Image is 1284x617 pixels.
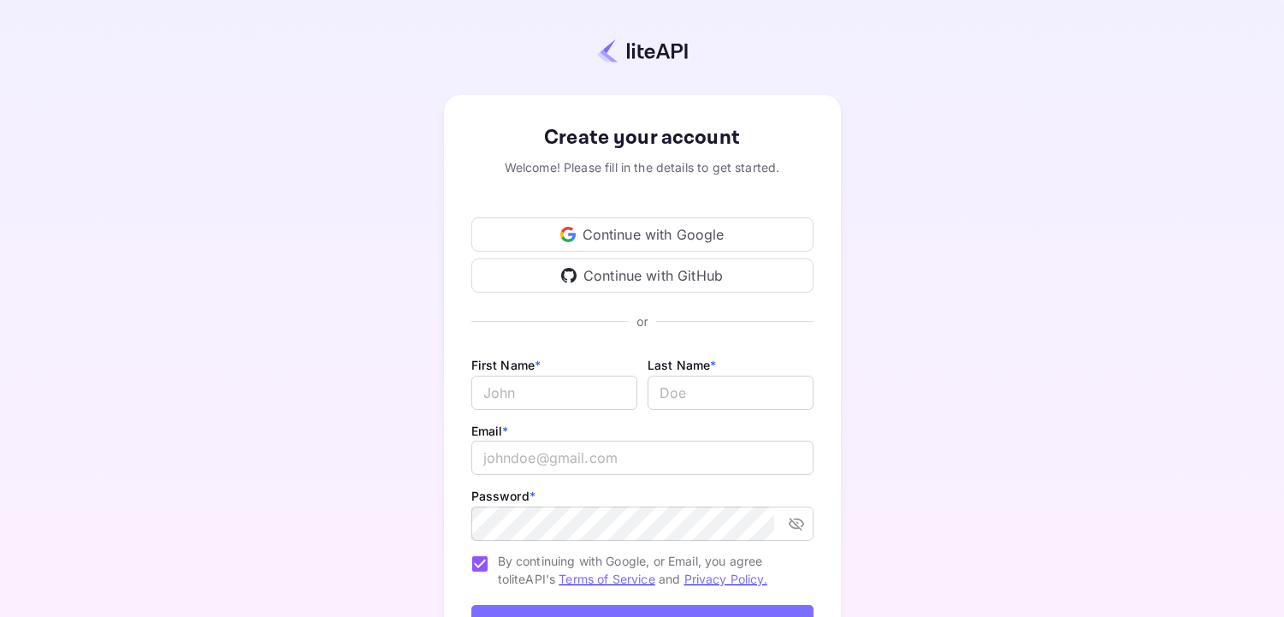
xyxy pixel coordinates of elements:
[471,358,541,372] label: First Name
[648,376,814,410] input: Doe
[648,358,717,372] label: Last Name
[559,572,654,586] a: Terms of Service
[471,424,509,438] label: Email
[498,552,800,588] span: By continuing with Google, or Email, you agree to liteAPI's and
[471,122,814,153] div: Create your account
[471,217,814,252] div: Continue with Google
[684,572,767,586] a: Privacy Policy.
[471,158,814,176] div: Welcome! Please fill in the details to get started.
[471,258,814,293] div: Continue with GitHub
[597,39,688,63] img: liteapi
[471,489,535,503] label: Password
[471,441,814,475] input: johndoe@gmail.com
[471,376,637,410] input: John
[781,508,812,539] button: toggle password visibility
